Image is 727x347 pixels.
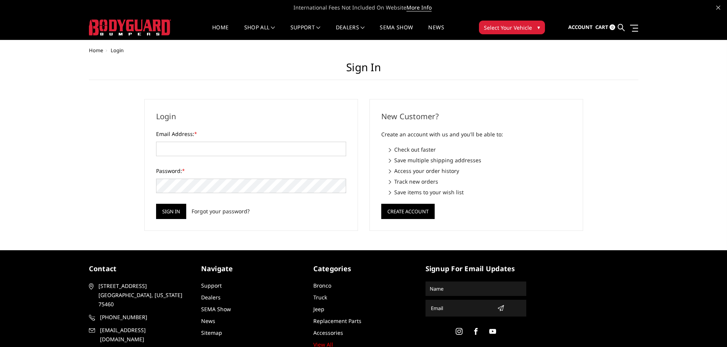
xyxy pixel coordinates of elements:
[568,24,593,30] span: Account
[201,329,222,336] a: Sitemap
[201,317,215,325] a: News
[537,23,540,31] span: ▾
[111,47,124,54] span: Login
[156,130,346,138] label: Email Address:
[89,47,103,54] a: Home
[428,25,444,40] a: News
[381,130,571,139] p: Create an account with us and you'll be able to:
[389,177,571,185] li: Track new orders
[484,24,532,32] span: Select Your Vehicle
[156,167,346,175] label: Password:
[313,264,414,274] h5: Categories
[381,207,435,214] a: Create Account
[595,24,608,30] span: Cart
[595,17,615,38] a: Cart 0
[381,204,435,219] button: Create Account
[313,282,331,289] a: Bronco
[313,329,343,336] a: Accessories
[426,264,526,274] h5: signup for email updates
[568,17,593,38] a: Account
[100,326,189,344] span: [EMAIL_ADDRESS][DOMAIN_NAME]
[89,61,638,80] h1: Sign in
[98,281,187,309] span: [STREET_ADDRESS] [GEOGRAPHIC_DATA], [US_STATE] 75460
[380,25,413,40] a: SEMA Show
[89,264,190,274] h5: contact
[313,317,361,325] a: Replacement Parts
[212,25,229,40] a: Home
[156,111,346,122] h2: Login
[244,25,275,40] a: shop all
[192,207,250,215] a: Forgot your password?
[389,188,571,196] li: Save items to your wish list
[381,111,571,122] h2: New Customer?
[201,305,231,313] a: SEMA Show
[479,21,545,34] button: Select Your Vehicle
[427,283,525,295] input: Name
[336,25,365,40] a: Dealers
[406,4,432,11] a: More Info
[389,156,571,164] li: Save multiple shipping addresses
[201,282,222,289] a: Support
[389,167,571,175] li: Access your order history
[89,313,190,322] a: [PHONE_NUMBER]
[428,302,494,314] input: Email
[290,25,321,40] a: Support
[156,204,186,219] input: Sign in
[313,294,327,301] a: Truck
[201,264,302,274] h5: Navigate
[313,305,324,313] a: Jeep
[100,313,189,322] span: [PHONE_NUMBER]
[89,326,190,344] a: [EMAIL_ADDRESS][DOMAIN_NAME]
[89,19,171,35] img: BODYGUARD BUMPERS
[389,146,571,154] li: Check out faster
[609,24,615,30] span: 0
[201,294,221,301] a: Dealers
